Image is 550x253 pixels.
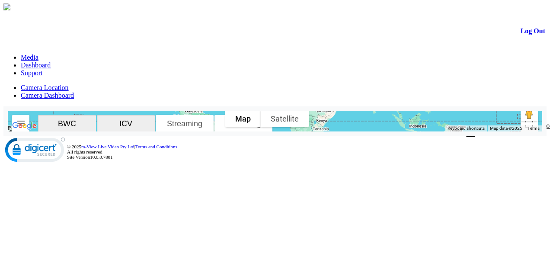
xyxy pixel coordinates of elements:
[225,110,261,127] button: Show street map
[261,110,309,127] button: Show satellite imagery
[521,104,538,121] button: Drag Pegman onto the map to open Street View
[16,118,26,128] img: svg+xml,%3Csvg%20xmlns%3D%22http%3A%2F%2Fwww.w3.org%2F2000%2Fsvg%22%20height%3D%2224%22%20viewBox...
[21,69,43,77] a: Support
[21,92,74,99] a: Camera Dashboard
[38,115,96,132] button: BWC
[90,154,112,160] span: 10.0.0.7801
[156,115,214,132] button: Streaming
[448,125,485,131] button: Keyboard shortcuts
[214,115,272,132] button: Recording
[10,120,38,131] a: Click to see this area on Google Maps
[528,126,540,131] a: Terms
[521,27,545,35] a: Log Out
[81,144,134,149] a: m-View Live Video Pty Ltd
[490,126,522,131] span: Map data ©2025
[12,115,29,132] button: Search
[10,120,38,131] img: Google
[135,144,177,149] a: Terms and Conditions
[159,119,210,128] span: Streaming
[521,115,538,132] button: Toggle fullscreen view
[5,137,65,167] img: DigiCert Secured Site Seal
[42,119,93,128] span: BWC
[3,3,10,10] img: arrow-3.png
[67,154,545,160] div: Site Version
[67,144,545,160] div: © 2025 | All rights reserved
[218,119,269,128] span: Recording
[21,84,69,91] a: Camera Location
[21,61,51,69] a: Dashboard
[100,119,151,128] span: ICV
[21,54,38,61] a: Media
[97,115,155,132] button: ICV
